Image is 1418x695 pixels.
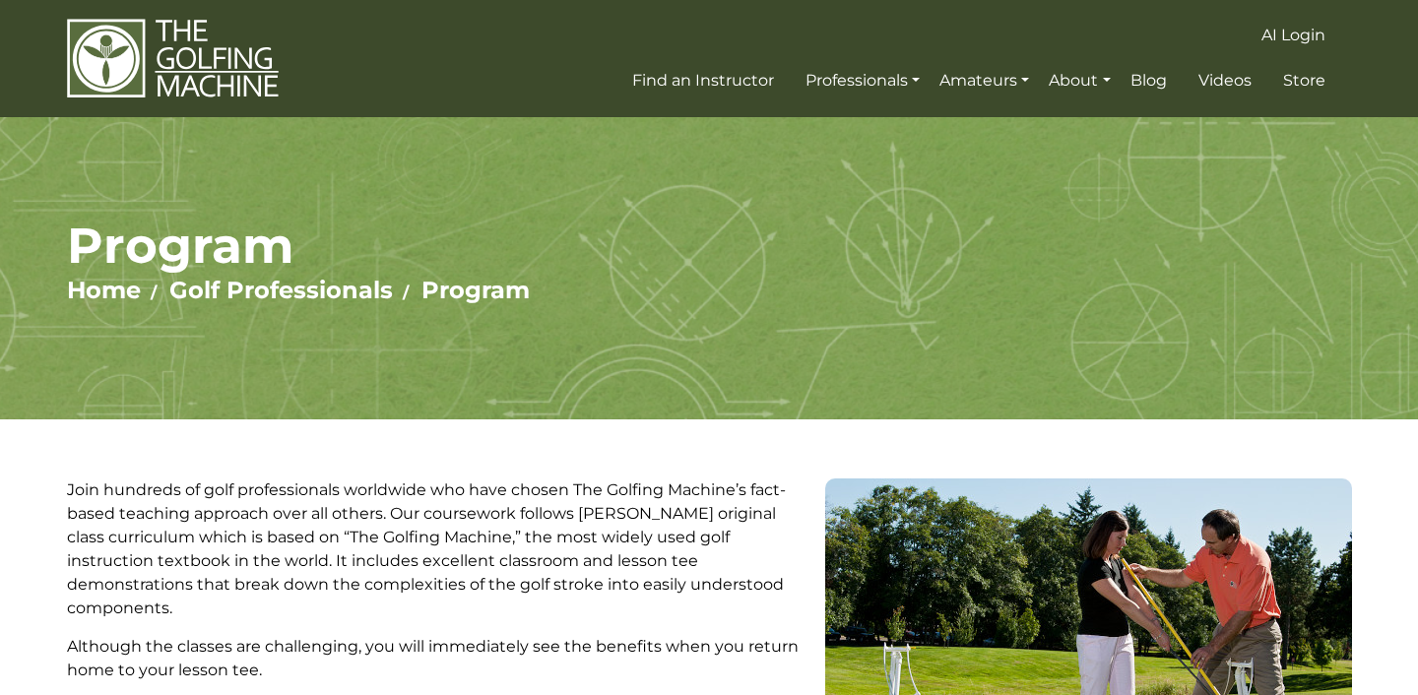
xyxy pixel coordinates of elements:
[1278,63,1330,98] a: Store
[67,276,141,304] a: Home
[1261,26,1325,44] span: AI Login
[1044,63,1115,98] a: About
[1283,71,1325,90] span: Store
[421,276,530,304] a: Program
[1193,63,1257,98] a: Videos
[1257,18,1330,53] a: AI Login
[67,216,1352,276] h1: Program
[67,478,810,620] p: Join hundreds of golf professionals worldwide who have chosen The Golfing Machine’s fact-based te...
[1126,63,1172,98] a: Blog
[1198,71,1252,90] span: Videos
[67,18,279,99] img: The Golfing Machine
[935,63,1034,98] a: Amateurs
[801,63,925,98] a: Professionals
[1130,71,1167,90] span: Blog
[169,276,393,304] a: Golf Professionals
[632,71,774,90] span: Find an Instructor
[627,63,779,98] a: Find an Instructor
[67,635,810,682] p: Although the classes are challenging, you will immediately see the benefits when you return home ...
